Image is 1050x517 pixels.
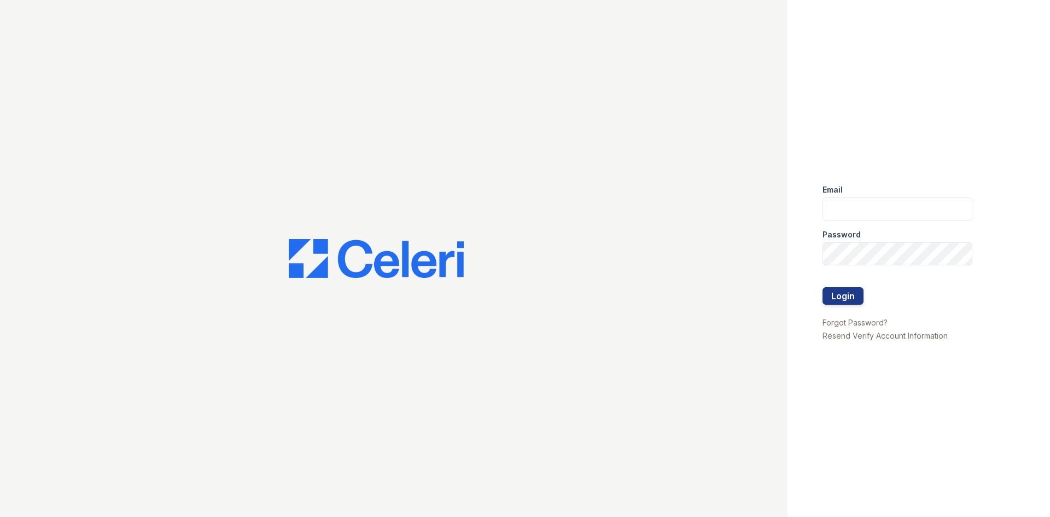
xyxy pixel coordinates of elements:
[822,184,843,195] label: Email
[822,287,864,305] button: Login
[822,229,861,240] label: Password
[822,331,948,340] a: Resend Verify Account Information
[822,318,888,327] a: Forgot Password?
[289,239,464,278] img: CE_Logo_Blue-a8612792a0a2168367f1c8372b55b34899dd931a85d93a1a3d3e32e68fde9ad4.png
